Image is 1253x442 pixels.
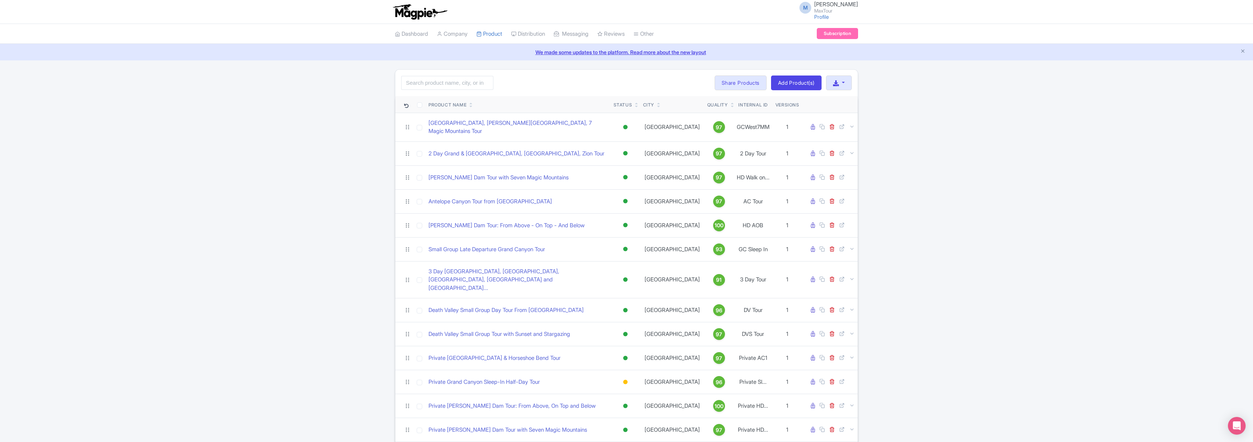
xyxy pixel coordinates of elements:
td: Private Sl... [734,370,773,394]
div: Active [622,401,629,411]
span: M [799,2,811,14]
td: [GEOGRAPHIC_DATA] [640,346,704,370]
td: [GEOGRAPHIC_DATA] [640,113,704,141]
span: 1 [786,123,788,130]
td: 3 Day Tour [734,261,773,298]
td: [GEOGRAPHIC_DATA] [640,261,704,298]
a: Death Valley Small Group Tour with Sunset and Stargazing [428,330,570,338]
span: 1 [786,354,788,361]
span: 1 [786,276,788,283]
a: Private [PERSON_NAME] Dam Tour with Seven Magic Mountains [428,426,587,434]
td: HD AOB [734,213,773,237]
a: Subscription [817,28,858,39]
a: Antelope Canyon Tour from [GEOGRAPHIC_DATA] [428,197,552,206]
span: 1 [786,426,788,433]
td: HD Walk on... [734,165,773,189]
div: Active [622,425,629,435]
td: [GEOGRAPHIC_DATA] [640,141,704,165]
div: Active [622,172,629,183]
td: [GEOGRAPHIC_DATA] [640,237,704,261]
div: Active [622,196,629,207]
img: logo-ab69f6fb50320c5b225c76a69d11143b.png [391,4,448,20]
a: Reviews [597,24,625,44]
input: Search product name, city, or interal id [401,76,493,90]
div: Active [622,220,629,231]
div: Building [622,377,629,387]
a: 97 [707,424,731,436]
a: M [PERSON_NAME] MaxTour [795,1,858,13]
span: [PERSON_NAME] [814,1,858,8]
span: 1 [786,246,788,253]
td: [GEOGRAPHIC_DATA] [640,394,704,418]
div: Active [622,305,629,316]
td: 2 Day Tour [734,141,773,165]
span: 97 [716,354,722,362]
span: 97 [716,330,722,338]
div: Status [614,102,632,108]
a: 97 [707,148,731,159]
div: Active [622,329,629,340]
a: Other [634,24,654,44]
a: [PERSON_NAME] Dam Tour with Seven Magic Mountains [428,173,569,182]
a: Private [PERSON_NAME] Dam Tour: From Above, On Top and Below [428,402,596,410]
td: [GEOGRAPHIC_DATA] [640,418,704,442]
div: Product Name [428,102,466,108]
a: [GEOGRAPHIC_DATA], [PERSON_NAME][GEOGRAPHIC_DATA], 7 Magic Mountains Tour [428,119,608,136]
span: 100 [715,221,723,229]
span: 1 [786,198,788,205]
div: Open Intercom Messenger [1228,417,1246,435]
a: 96 [707,304,731,316]
span: 1 [786,174,788,181]
td: Private HD... [734,394,773,418]
span: 97 [716,150,722,158]
th: Internal ID [734,96,773,113]
a: 97 [707,121,731,133]
span: 1 [786,150,788,157]
a: [PERSON_NAME] Dam Tour: From Above - On Top - And Below [428,221,585,230]
a: Distribution [511,24,545,44]
a: 100 [707,220,731,231]
a: Company [437,24,468,44]
td: GCWest7MM [734,113,773,141]
td: [GEOGRAPHIC_DATA] [640,189,704,213]
span: 1 [786,378,788,385]
span: 93 [716,245,722,253]
a: 93 [707,243,731,255]
span: 1 [786,222,788,229]
td: GC Sleep In [734,237,773,261]
a: 100 [707,400,731,412]
span: 100 [715,402,723,410]
div: City [643,102,654,108]
a: Add Product(s) [771,76,822,90]
span: 1 [786,402,788,409]
td: [GEOGRAPHIC_DATA] [640,298,704,322]
div: Active [622,353,629,364]
div: Active [622,244,629,255]
span: 1 [786,330,788,337]
th: Versions [773,96,802,113]
span: 96 [716,306,722,315]
td: [GEOGRAPHIC_DATA] [640,213,704,237]
a: 97 [707,172,731,183]
span: 97 [716,173,722,182]
span: 1 [786,306,788,313]
div: Active [622,148,629,159]
a: Product [476,24,502,44]
span: 97 [716,197,722,206]
a: Messaging [554,24,589,44]
td: Private HD... [734,418,773,442]
td: [GEOGRAPHIC_DATA] [640,322,704,346]
a: 2 Day Grand & [GEOGRAPHIC_DATA], [GEOGRAPHIC_DATA], Zion Tour [428,150,604,158]
a: 91 [707,274,731,286]
span: 91 [716,276,722,284]
a: 97 [707,352,731,364]
td: Private AC1 [734,346,773,370]
td: [GEOGRAPHIC_DATA] [640,165,704,189]
a: 3 Day [GEOGRAPHIC_DATA], [GEOGRAPHIC_DATA], [GEOGRAPHIC_DATA], [GEOGRAPHIC_DATA] and [GEOGRAPHIC_... [428,267,608,292]
span: 97 [716,123,722,131]
td: AC Tour [734,189,773,213]
td: [GEOGRAPHIC_DATA] [640,370,704,394]
a: Private [GEOGRAPHIC_DATA] & Horseshoe Bend Tour [428,354,560,362]
button: Close announcement [1240,48,1246,56]
td: DVS Tour [734,322,773,346]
